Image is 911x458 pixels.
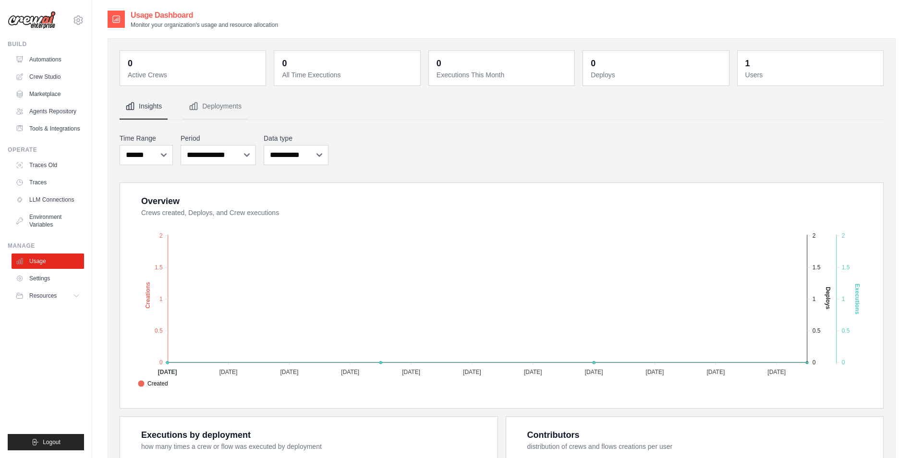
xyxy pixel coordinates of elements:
tspan: 0.5 [155,327,163,334]
tspan: [DATE] [463,369,481,375]
tspan: [DATE] [158,369,177,375]
label: Period [181,133,256,143]
tspan: [DATE] [706,369,725,375]
text: Executions [854,284,861,314]
tspan: 1.5 [155,264,163,271]
a: Settings [12,271,84,286]
div: 1 [745,57,750,70]
tspan: 1 [159,296,163,302]
img: Logo [8,11,56,29]
div: 0 [282,57,287,70]
label: Data type [264,133,328,143]
a: Agents Repository [12,104,84,119]
a: LLM Connections [12,192,84,207]
dt: Active Crews [128,70,260,80]
div: Overview [141,194,180,208]
label: Time Range [120,133,173,143]
span: Resources [29,292,57,300]
div: 0 [128,57,133,70]
tspan: [DATE] [219,369,238,375]
dt: Crews created, Deploys, and Crew executions [141,208,872,217]
div: Build [8,40,84,48]
tspan: 0 [813,359,816,366]
div: Manage [8,242,84,250]
div: Contributors [527,428,580,442]
a: Usage [12,253,84,269]
a: Marketplace [12,86,84,102]
text: Deploys [825,287,831,309]
div: 0 [437,57,441,70]
p: Monitor your organization's usage and resource allocation [131,21,278,29]
nav: Tabs [120,94,884,120]
tspan: 2 [842,232,845,239]
span: Logout [43,438,61,446]
dt: Executions This Month [437,70,569,80]
button: Logout [8,434,84,450]
tspan: [DATE] [585,369,603,375]
dt: All Time Executions [282,70,414,80]
div: Operate [8,146,84,154]
dt: distribution of crews and flows creations per user [527,442,872,451]
button: Insights [120,94,168,120]
dt: how many times a crew or flow was executed by deployment [141,442,486,451]
div: 0 [591,57,595,70]
a: Crew Studio [12,69,84,84]
dt: Deploys [591,70,723,80]
a: Automations [12,52,84,67]
tspan: [DATE] [524,369,542,375]
tspan: 0.5 [842,327,850,334]
tspan: [DATE] [646,369,664,375]
h2: Usage Dashboard [131,10,278,21]
tspan: 0 [159,359,163,366]
tspan: [DATE] [280,369,298,375]
tspan: [DATE] [767,369,786,375]
div: Executions by deployment [141,428,251,442]
a: Traces Old [12,157,84,173]
tspan: 1.5 [813,264,821,271]
tspan: [DATE] [402,369,420,375]
tspan: 1 [813,296,816,302]
a: Tools & Integrations [12,121,84,136]
span: Created [138,379,168,388]
tspan: 2 [159,232,163,239]
text: Creations [145,282,151,309]
tspan: 0.5 [813,327,821,334]
a: Traces [12,175,84,190]
button: Deployments [183,94,247,120]
tspan: [DATE] [341,369,359,375]
tspan: 0 [842,359,845,366]
a: Environment Variables [12,209,84,232]
tspan: 1 [842,296,845,302]
tspan: 2 [813,232,816,239]
button: Resources [12,288,84,303]
dt: Users [745,70,877,80]
tspan: 1.5 [842,264,850,271]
